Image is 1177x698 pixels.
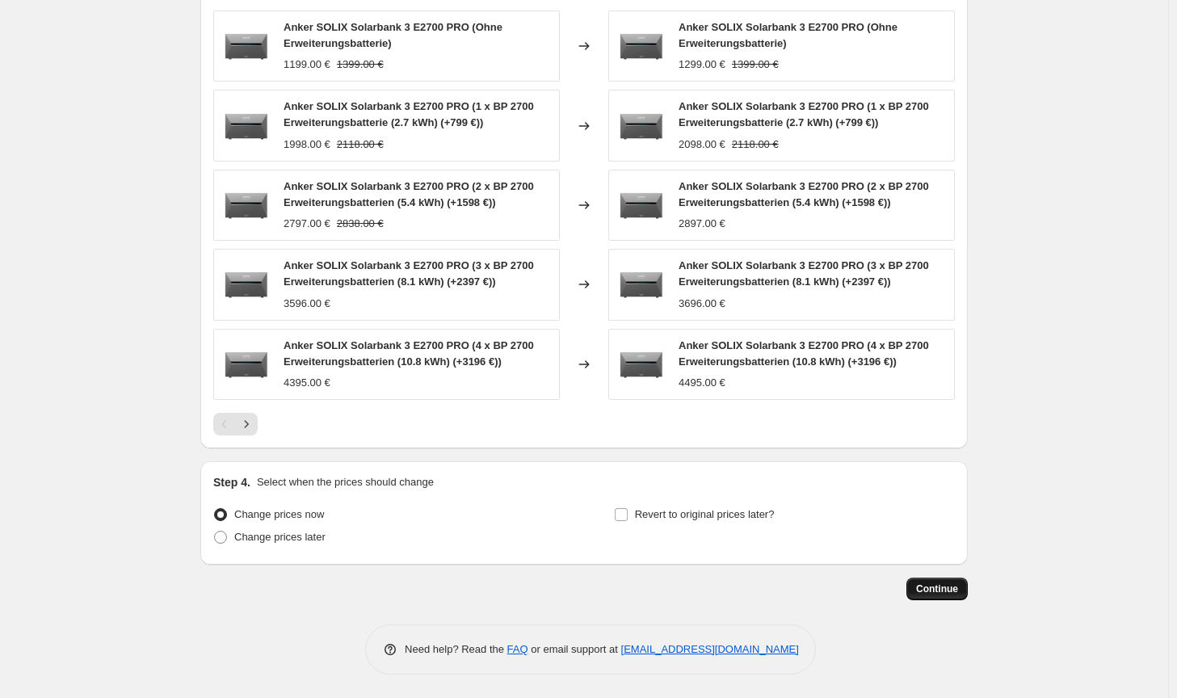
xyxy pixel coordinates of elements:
[284,137,330,153] div: 1998.00 €
[337,57,384,73] strike: 1399.00 €
[337,137,384,153] strike: 2118.00 €
[213,413,258,435] nav: Pagination
[284,259,534,288] span: Anker SOLIX Solarbank 3 E2700 PRO (3 x BP 2700 Erweiterungsbatterien (8.1 kWh) (+2397 €))
[679,259,929,288] span: Anker SOLIX Solarbank 3 E2700 PRO (3 x BP 2700 Erweiterungsbatterien (8.1 kWh) (+2397 €))
[222,22,271,70] img: Anker_Solarbank_3_Pro_80x.webp
[222,102,271,150] img: Anker_Solarbank_3_Pro_80x.webp
[906,578,968,600] button: Continue
[679,57,725,73] div: 1299.00 €
[679,216,725,232] div: 2897.00 €
[234,508,324,520] span: Change prices now
[679,180,929,208] span: Anker SOLIX Solarbank 3 E2700 PRO (2 x BP 2700 Erweiterungsbatterien (5.4 kWh) (+1598 €))
[222,181,271,229] img: Anker_Solarbank_3_Pro_80x.webp
[405,643,507,655] span: Need help? Read the
[617,340,666,389] img: Anker_Solarbank_3_Pro_80x.webp
[679,296,725,312] div: 3696.00 €
[528,643,621,655] span: or email support at
[222,340,271,389] img: Anker_Solarbank_3_Pro_80x.webp
[621,643,799,655] a: [EMAIL_ADDRESS][DOMAIN_NAME]
[257,474,434,490] p: Select when the prices should change
[284,216,330,232] div: 2797.00 €
[284,296,330,312] div: 3596.00 €
[222,260,271,309] img: Anker_Solarbank_3_Pro_80x.webp
[284,21,502,49] span: Anker SOLIX Solarbank 3 E2700 PRO (Ohne Erweiterungsbatterie)
[284,339,534,368] span: Anker SOLIX Solarbank 3 E2700 PRO (4 x BP 2700 Erweiterungsbatterien (10.8 kWh) (+3196 €))
[679,100,929,128] span: Anker SOLIX Solarbank 3 E2700 PRO (1 x BP 2700 Erweiterungsbatterie (2.7 kWh) (+799 €))
[284,57,330,73] div: 1199.00 €
[679,375,725,391] div: 4495.00 €
[679,339,929,368] span: Anker SOLIX Solarbank 3 E2700 PRO (4 x BP 2700 Erweiterungsbatterien (10.8 kWh) (+3196 €))
[284,100,534,128] span: Anker SOLIX Solarbank 3 E2700 PRO (1 x BP 2700 Erweiterungsbatterie (2.7 kWh) (+799 €))
[679,137,725,153] div: 2098.00 €
[284,180,534,208] span: Anker SOLIX Solarbank 3 E2700 PRO (2 x BP 2700 Erweiterungsbatterien (5.4 kWh) (+1598 €))
[507,643,528,655] a: FAQ
[234,531,326,543] span: Change prices later
[617,181,666,229] img: Anker_Solarbank_3_Pro_80x.webp
[617,102,666,150] img: Anker_Solarbank_3_Pro_80x.webp
[337,216,384,232] strike: 2838.00 €
[916,582,958,595] span: Continue
[617,22,666,70] img: Anker_Solarbank_3_Pro_80x.webp
[213,474,250,490] h2: Step 4.
[732,57,779,73] strike: 1399.00 €
[617,260,666,309] img: Anker_Solarbank_3_Pro_80x.webp
[679,21,897,49] span: Anker SOLIX Solarbank 3 E2700 PRO (Ohne Erweiterungsbatterie)
[284,375,330,391] div: 4395.00 €
[732,137,779,153] strike: 2118.00 €
[235,413,258,435] button: Next
[635,508,775,520] span: Revert to original prices later?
